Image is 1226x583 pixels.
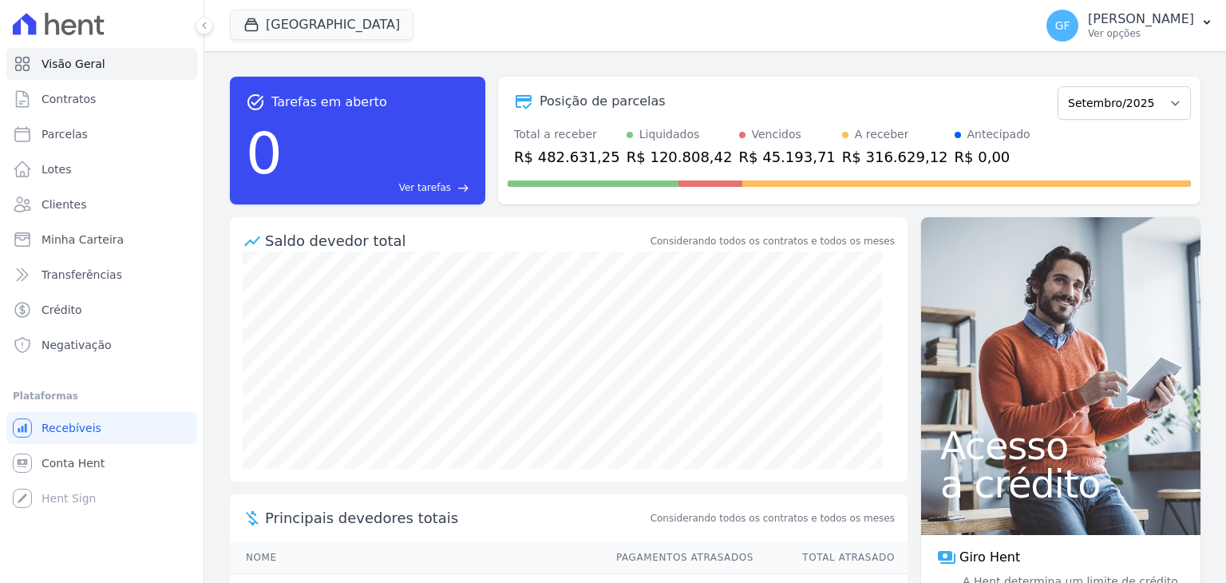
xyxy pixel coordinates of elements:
span: east [457,182,469,194]
span: Negativação [42,337,112,353]
a: Parcelas [6,118,197,150]
button: GF [PERSON_NAME] Ver opções [1034,3,1226,48]
div: Vencidos [752,126,801,143]
div: A receber [855,126,909,143]
a: Conta Hent [6,447,197,479]
span: Conta Hent [42,455,105,471]
div: Posição de parcelas [540,92,666,111]
div: Total a receber [514,126,620,143]
span: Minha Carteira [42,232,124,248]
div: R$ 0,00 [955,146,1030,168]
a: Negativação [6,329,197,361]
a: Contratos [6,83,197,115]
span: Contratos [42,91,96,107]
th: Pagamentos Atrasados [601,541,754,574]
span: Giro Hent [959,548,1020,567]
span: Recebíveis [42,420,101,436]
span: Visão Geral [42,56,105,72]
span: Considerando todos os contratos e todos os meses [651,511,895,525]
span: Crédito [42,302,82,318]
div: R$ 316.629,12 [842,146,948,168]
span: Transferências [42,267,122,283]
span: GF [1055,20,1070,31]
th: Nome [230,541,601,574]
div: 0 [246,112,283,195]
a: Transferências [6,259,197,291]
a: Visão Geral [6,48,197,80]
span: Ver tarefas [399,180,451,195]
a: Recebíveis [6,412,197,444]
div: Antecipado [967,126,1030,143]
span: task_alt [246,93,265,112]
a: Ver tarefas east [289,180,469,195]
div: Plataformas [13,387,191,406]
p: Ver opções [1088,27,1194,40]
span: Acesso [940,426,1181,465]
span: Parcelas [42,126,88,142]
span: Clientes [42,196,86,212]
div: Saldo devedor total [265,230,647,252]
a: Crédito [6,294,197,326]
div: R$ 45.193,71 [739,146,836,168]
th: Total Atrasado [754,541,908,574]
a: Minha Carteira [6,224,197,256]
div: R$ 120.808,42 [627,146,733,168]
span: Lotes [42,161,72,177]
div: Considerando todos os contratos e todos os meses [651,234,895,248]
p: [PERSON_NAME] [1088,11,1194,27]
span: Principais devedores totais [265,507,647,529]
a: Lotes [6,153,197,185]
span: Tarefas em aberto [271,93,387,112]
span: a crédito [940,465,1181,503]
div: Liquidados [639,126,700,143]
a: Clientes [6,188,197,220]
div: R$ 482.631,25 [514,146,620,168]
button: [GEOGRAPHIC_DATA] [230,10,413,40]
